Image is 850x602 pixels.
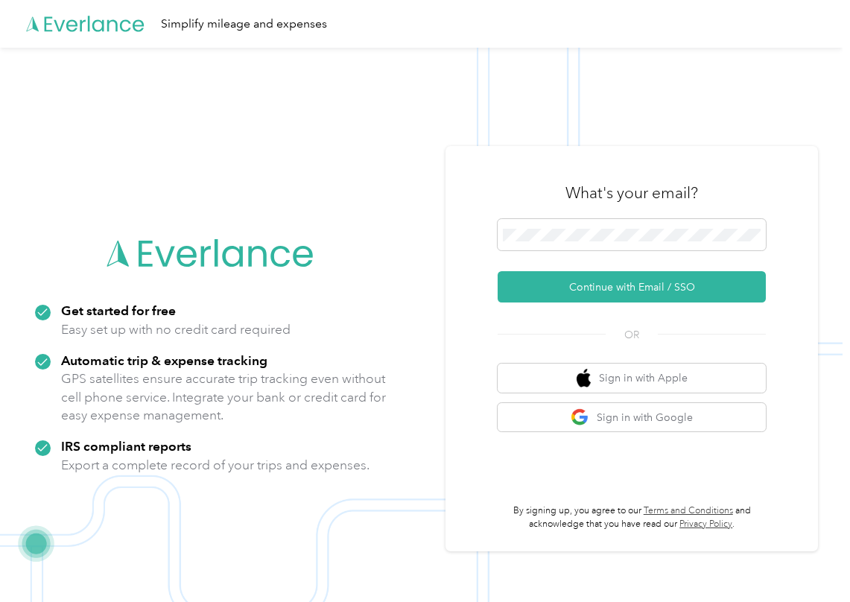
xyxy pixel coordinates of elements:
a: Privacy Policy [679,519,732,530]
p: GPS satellites ensure accurate trip tracking even without cell phone service. Integrate your bank... [61,370,387,425]
strong: Automatic trip & expense tracking [61,352,267,368]
strong: IRS compliant reports [61,438,191,454]
iframe: Everlance-gr Chat Button Frame [767,519,850,602]
div: Simplify mileage and expenses [161,15,327,34]
a: Terms and Conditions [644,505,733,516]
strong: Get started for free [61,302,176,318]
p: Easy set up with no credit card required [61,320,291,339]
img: google logo [571,408,589,427]
button: Continue with Email / SSO [498,271,766,302]
p: Export a complete record of your trips and expenses. [61,456,370,475]
img: apple logo [577,369,591,387]
h3: What's your email? [565,183,698,203]
button: apple logoSign in with Apple [498,364,766,393]
button: google logoSign in with Google [498,403,766,432]
span: OR [606,327,658,343]
p: By signing up, you agree to our and acknowledge that you have read our . [498,504,766,530]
